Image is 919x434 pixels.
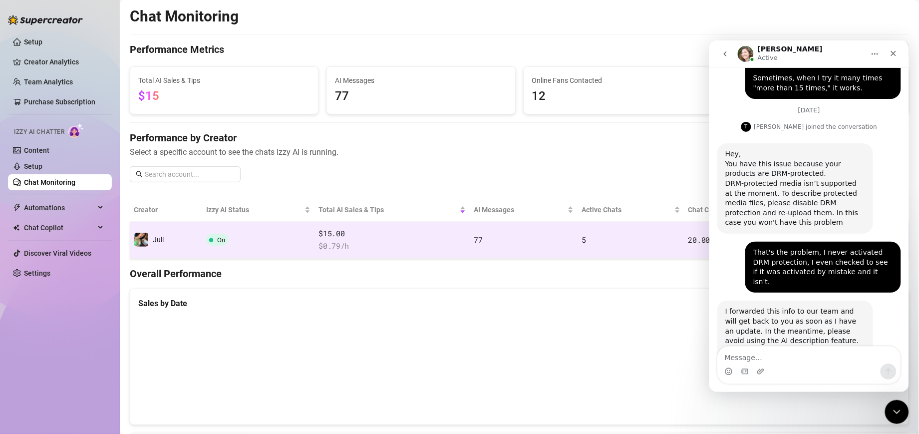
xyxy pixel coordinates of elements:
img: AI Chatter [68,123,84,138]
span: 20.00 % [688,235,714,245]
h2: Chat Monitoring [130,7,239,26]
h4: Performance Metrics [130,42,224,58]
span: Chat Copilot [24,220,95,236]
a: Settings [24,269,50,277]
h4: Overall Performance [130,267,909,281]
a: Creator Analytics [24,54,104,70]
div: Sales by Date [138,297,901,310]
span: On [217,236,225,244]
span: $15.00 [318,228,466,240]
a: Setup [24,162,42,170]
a: Team Analytics [24,78,73,86]
h4: Performance by Creator [130,131,909,145]
a: Purchase Subscription [24,98,95,106]
th: Total AI Sales & Tips [314,198,470,222]
span: Automations [24,200,95,216]
span: Select a specific account to see the chats Izzy AI is running. [130,146,909,158]
span: 5 [582,235,586,245]
img: Juli [134,233,148,247]
span: $ 0.79 /h [318,240,466,252]
span: AI Messages [474,204,566,215]
span: Total AI Sales & Tips [138,75,310,86]
span: $15 [138,89,159,103]
span: AI Messages [335,75,507,86]
span: Juli [153,236,164,244]
a: Setup [24,38,42,46]
th: Chat Conversion Rate [684,198,831,222]
span: Izzy AI Status [206,204,303,215]
span: 12 [532,87,704,106]
input: Search account... [145,169,235,180]
a: Discover Viral Videos [24,249,91,257]
th: Creator [130,198,202,222]
a: Chat Monitoring [24,178,75,186]
img: logo-BBDzfeDw.svg [8,15,83,25]
span: Online Fans Contacted [532,75,704,86]
span: Total AI Sales & Tips [318,204,458,215]
span: search [136,171,143,178]
img: Chat Copilot [13,224,19,231]
a: Content [24,146,49,154]
iframe: Intercom live chat [709,40,909,392]
th: AI Messages [470,198,578,222]
th: Active Chats [578,198,684,222]
span: 77 [474,235,482,245]
iframe: Intercom live chat [885,400,909,424]
span: 77 [335,87,507,106]
span: thunderbolt [13,204,21,212]
th: Izzy AI Status [202,198,314,222]
span: Active Chats [582,204,672,215]
span: Izzy AI Chatter [14,127,64,137]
